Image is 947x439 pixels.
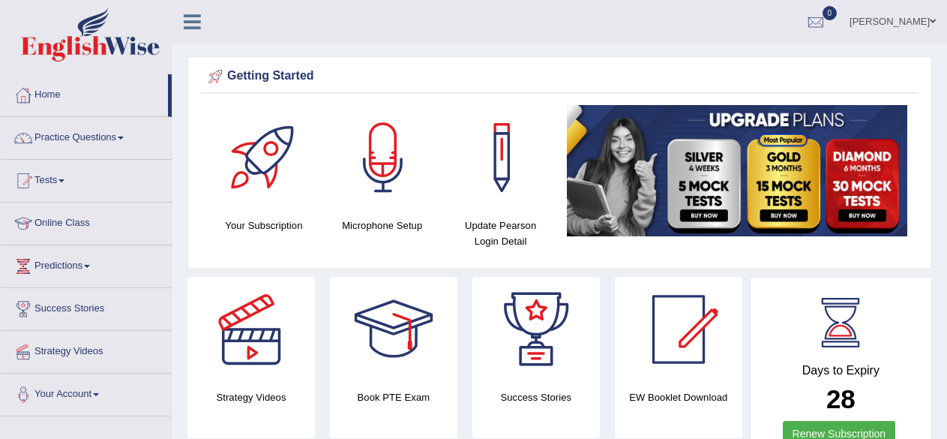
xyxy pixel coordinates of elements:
a: Tests [1,160,172,197]
a: Strategy Videos [1,331,172,368]
h4: Book PTE Exam [330,389,457,405]
div: Getting Started [205,65,915,88]
a: Practice Questions [1,117,172,155]
h4: Strategy Videos [187,389,315,405]
h4: Days to Expiry [767,364,915,377]
span: 0 [823,6,838,20]
a: Success Stories [1,288,172,326]
a: Predictions [1,245,172,283]
a: Home [1,74,168,112]
a: Your Account [1,374,172,411]
h4: Update Pearson Login Detail [449,218,553,249]
h4: EW Booklet Download [615,389,742,405]
b: 28 [826,384,856,413]
img: small5.jpg [567,105,907,236]
h4: Microphone Setup [331,218,434,233]
a: Online Class [1,203,172,240]
h4: Success Stories [472,389,600,405]
h4: Your Subscription [212,218,316,233]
